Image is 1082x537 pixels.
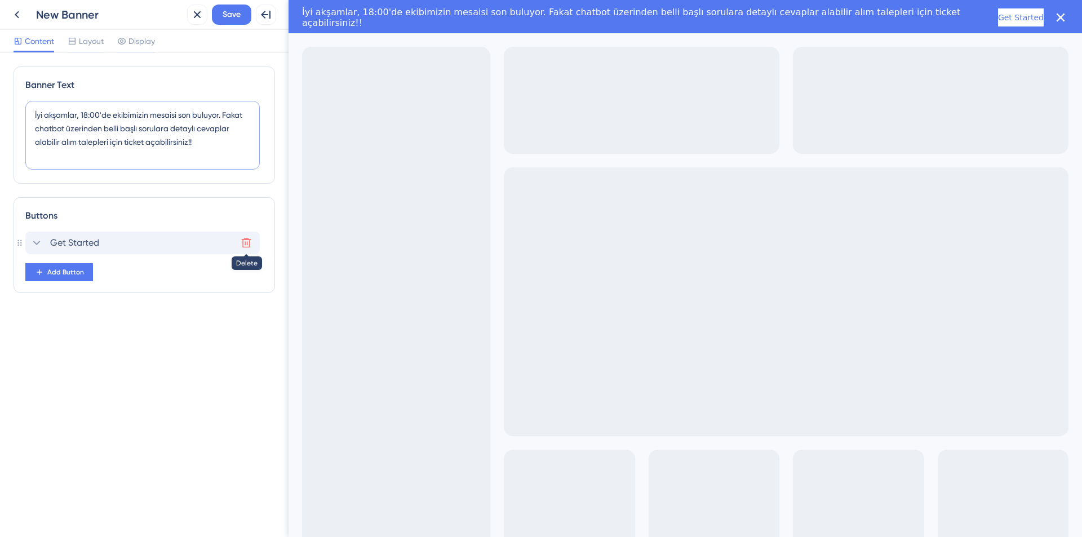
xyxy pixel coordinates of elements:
[709,8,755,26] button: Get Started
[223,8,241,21] span: Save
[25,209,263,223] div: Buttons
[47,268,84,277] span: Add Button
[14,7,672,28] span: İyi akşamlar, 18:00'de ekibimizin mesaisi son buluyor. Fakat chatbot üzerinden belli başlı sorula...
[128,34,155,48] span: Display
[25,101,260,170] textarea: İyi akşamlar, 18:00'de ekibimizin mesaisi son buluyor. Fakat chatbot üzerinden belli başlı sorula...
[79,34,104,48] span: Layout
[50,236,99,250] span: Get Started
[25,34,54,48] span: Content
[36,7,183,23] div: New Banner
[212,5,251,25] button: Save
[764,10,780,25] button: Close banner
[25,78,263,92] div: Banner Text
[25,263,93,281] button: Add Button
